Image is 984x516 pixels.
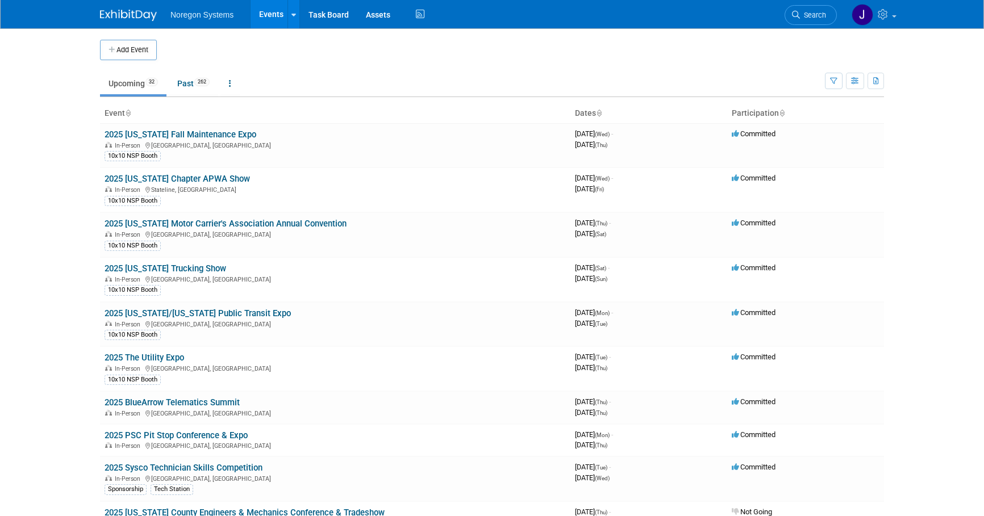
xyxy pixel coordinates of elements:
[595,432,610,438] span: (Mon)
[105,441,566,450] div: [GEOGRAPHIC_DATA], [GEOGRAPHIC_DATA]
[105,142,112,148] img: In-Person Event
[595,475,610,481] span: (Wed)
[575,353,611,361] span: [DATE]
[596,108,602,118] a: Sort by Start Date
[575,274,607,283] span: [DATE]
[609,463,611,471] span: -
[105,219,347,229] a: 2025 [US_STATE] Motor Carrier's Association Annual Convention
[105,263,226,274] a: 2025 [US_STATE] Trucking Show
[105,330,161,340] div: 10x10 NSP Booth
[151,484,193,494] div: Tech Station
[125,108,131,118] a: Sort by Event Name
[105,365,112,371] img: In-Person Event
[194,78,210,86] span: 262
[105,442,112,448] img: In-Person Event
[575,463,611,471] span: [DATE]
[595,321,607,327] span: (Tue)
[105,308,291,318] a: 2025 [US_STATE]/[US_STATE] Public Transit Expo
[800,11,826,19] span: Search
[105,174,250,184] a: 2025 [US_STATE] Chapter APWA Show
[779,108,785,118] a: Sort by Participation Type
[105,484,147,494] div: Sponsorship
[575,129,613,138] span: [DATE]
[570,104,727,123] th: Dates
[105,430,248,441] a: 2025 PSC Pit Stop Conference & Expo
[575,219,611,227] span: [DATE]
[575,473,610,482] span: [DATE]
[611,174,613,182] span: -
[611,430,613,439] span: -
[105,140,566,149] div: [GEOGRAPHIC_DATA], [GEOGRAPHIC_DATA]
[575,397,611,406] span: [DATE]
[609,219,611,227] span: -
[115,365,144,372] span: In-Person
[169,73,218,94] a: Past262
[105,375,161,385] div: 10x10 NSP Booth
[100,10,157,21] img: ExhibitDay
[575,263,610,272] span: [DATE]
[732,430,775,439] span: Committed
[595,231,606,237] span: (Sat)
[115,410,144,417] span: In-Person
[852,4,873,26] img: Johana Gil
[115,321,144,328] span: In-Person
[595,442,607,448] span: (Thu)
[115,475,144,483] span: In-Person
[595,131,610,137] span: (Wed)
[595,365,607,371] span: (Thu)
[105,229,566,238] div: [GEOGRAPHIC_DATA], [GEOGRAPHIC_DATA]
[170,10,234,19] span: Noregon Systems
[575,174,613,182] span: [DATE]
[105,321,112,326] img: In-Person Event
[105,129,256,140] a: 2025 [US_STATE] Fall Maintenance Expo
[105,319,566,328] div: [GEOGRAPHIC_DATA], [GEOGRAPHIC_DATA]
[105,463,262,473] a: 2025 Sysco Technician Skills Competition
[100,73,166,94] a: Upcoming32
[105,151,161,161] div: 10x10 NSP Booth
[105,408,566,417] div: [GEOGRAPHIC_DATA], [GEOGRAPHIC_DATA]
[727,104,884,123] th: Participation
[732,463,775,471] span: Committed
[611,308,613,317] span: -
[115,231,144,238] span: In-Person
[732,308,775,317] span: Committed
[105,475,112,481] img: In-Person Event
[115,276,144,283] span: In-Person
[608,263,610,272] span: -
[105,231,112,237] img: In-Person Event
[732,353,775,361] span: Committed
[575,184,604,193] span: [DATE]
[115,186,144,194] span: In-Person
[105,196,161,206] div: 10x10 NSP Booth
[575,363,607,372] span: [DATE]
[595,220,607,226] span: (Thu)
[105,397,240,408] a: 2025 BlueArrow Telematics Summit
[575,319,607,328] span: [DATE]
[595,464,607,471] span: (Tue)
[105,363,566,372] div: [GEOGRAPHIC_DATA], [GEOGRAPHIC_DATA]
[105,241,161,251] div: 10x10 NSP Booth
[595,175,610,182] span: (Wed)
[595,142,607,148] span: (Thu)
[611,129,613,138] span: -
[115,142,144,149] span: In-Person
[575,408,607,417] span: [DATE]
[105,473,566,483] div: [GEOGRAPHIC_DATA], [GEOGRAPHIC_DATA]
[595,399,607,405] span: (Thu)
[732,397,775,406] span: Committed
[105,285,161,295] div: 10x10 NSP Booth
[595,186,604,192] span: (Fri)
[732,263,775,272] span: Committed
[145,78,158,86] span: 32
[595,265,606,271] span: (Sat)
[732,174,775,182] span: Committed
[575,441,607,449] span: [DATE]
[100,104,570,123] th: Event
[105,410,112,416] img: In-Person Event
[595,410,607,416] span: (Thu)
[575,229,606,238] span: [DATE]
[595,310,610,316] span: (Mon)
[105,184,566,194] div: Stateline, [GEOGRAPHIC_DATA]
[105,186,112,192] img: In-Person Event
[785,5,837,25] a: Search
